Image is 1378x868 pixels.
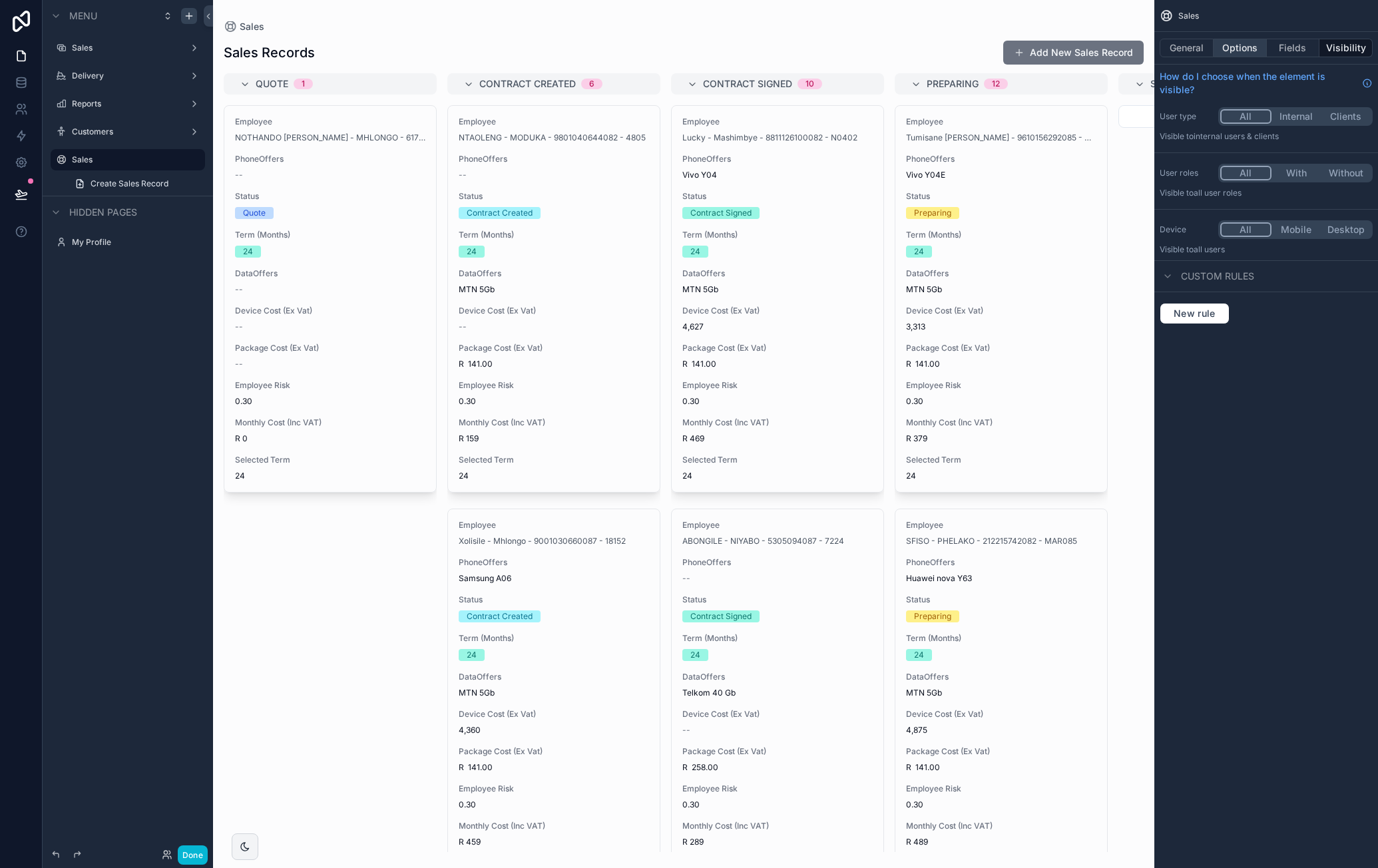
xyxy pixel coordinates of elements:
[1271,166,1321,180] button: With
[1160,70,1357,97] span: How do I choose when the element is visible?
[91,178,168,189] span: Create Sales Record
[1319,39,1373,57] button: Visibility
[72,237,202,248] label: My Profile
[1220,222,1271,237] button: All
[1160,168,1213,178] label: User roles
[1160,70,1373,97] a: How do I choose when the element is visible?
[1271,222,1321,237] button: Mobile
[69,9,97,23] span: Menu
[1267,39,1320,57] button: Fields
[1321,166,1371,180] button: Without
[72,154,197,165] label: Sales
[1220,109,1271,124] button: All
[1321,222,1371,237] button: Desktop
[1178,11,1199,21] span: Sales
[1214,39,1267,57] button: Options
[1271,109,1321,124] button: Internal
[1160,224,1213,235] label: Device
[1160,111,1213,122] label: User type
[1194,188,1242,198] span: All user roles
[72,43,184,53] label: Sales
[1321,109,1371,124] button: Clients
[1160,244,1373,255] p: Visible to
[1168,308,1221,320] span: New rule
[72,71,184,81] label: Delivery
[1160,303,1230,324] button: New rule
[178,845,208,865] button: Done
[69,206,137,219] span: Hidden pages
[1160,131,1373,142] p: Visible to
[1160,188,1373,198] p: Visible to
[72,99,184,109] label: Reports
[1160,39,1214,57] button: General
[1181,270,1254,283] span: Custom rules
[1194,244,1225,254] span: all users
[1220,166,1271,180] button: All
[72,126,184,137] label: Customers
[1194,131,1279,141] span: Internal users & clients
[67,173,205,194] a: Create Sales Record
